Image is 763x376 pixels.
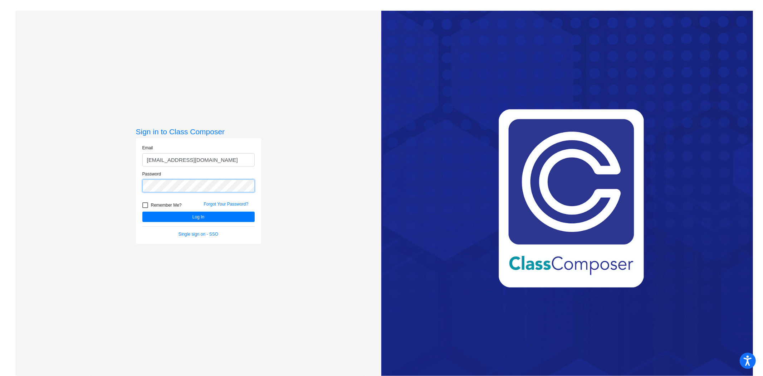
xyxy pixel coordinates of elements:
span: Remember Me? [151,201,182,209]
h3: Sign in to Class Composer [136,127,261,136]
a: Forgot Your Password? [204,202,249,207]
label: Password [142,171,161,177]
button: Log In [142,212,255,222]
a: Single sign on - SSO [178,232,218,237]
label: Email [142,145,153,151]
